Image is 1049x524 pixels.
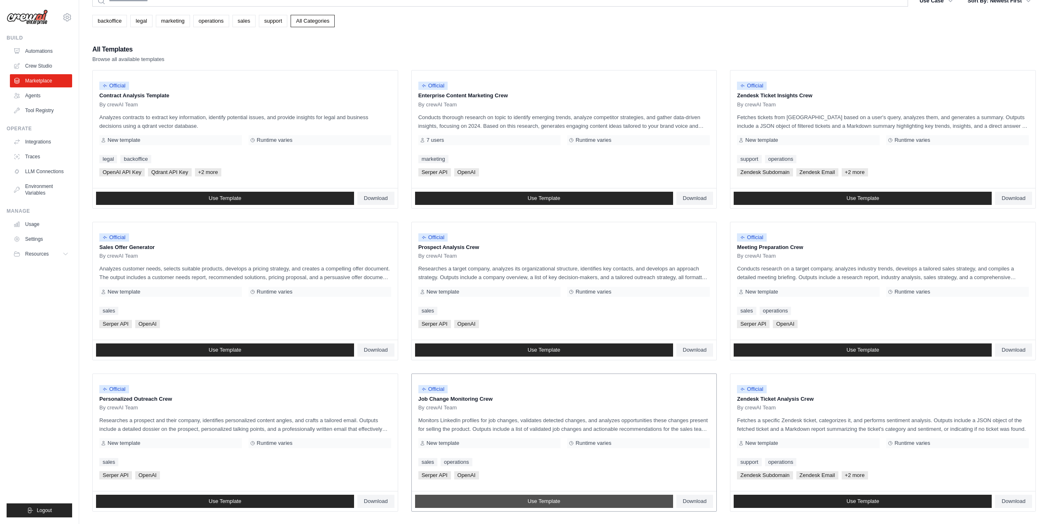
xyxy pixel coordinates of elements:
[418,416,710,433] p: Monitors LinkedIn profiles for job changes, validates detected changes, and analyzes opportunitie...
[760,307,791,315] a: operations
[847,195,879,202] span: Use Template
[418,243,710,251] p: Prospect Analysis Crew
[737,168,793,176] span: Zendesk Subdomain
[99,385,129,393] span: Official
[99,155,117,163] a: legal
[7,208,72,214] div: Manage
[25,251,49,257] span: Resources
[737,113,1029,130] p: Fetches tickets from [GEOGRAPHIC_DATA] based on a user's query, analyzes them, and generates a su...
[528,498,560,505] span: Use Template
[92,44,164,55] h2: All Templates
[676,343,713,357] a: Download
[357,495,394,508] a: Download
[737,416,1029,433] p: Fetches a specific Zendesk ticket, categorizes it, and performs sentiment analysis. Outputs inclu...
[418,82,448,90] span: Official
[99,233,129,242] span: Official
[99,471,132,479] span: Serper API
[209,195,241,202] span: Use Template
[96,343,354,357] a: Use Template
[1002,498,1026,505] span: Download
[745,440,778,446] span: New template
[257,289,293,295] span: Runtime varies
[92,55,164,63] p: Browse all available templates
[737,155,761,163] a: support
[894,289,930,295] span: Runtime varies
[195,168,221,176] span: +2 more
[737,458,761,466] a: support
[737,395,1029,403] p: Zendesk Ticket Analysis Crew
[676,192,713,205] a: Download
[415,192,673,205] a: Use Template
[575,289,611,295] span: Runtime varies
[99,82,129,90] span: Official
[454,320,479,328] span: OpenAI
[734,495,992,508] a: Use Template
[7,9,48,25] img: Logo
[575,137,611,143] span: Runtime varies
[108,440,140,446] span: New template
[441,458,472,466] a: operations
[364,195,388,202] span: Download
[10,45,72,58] a: Automations
[257,440,293,446] span: Runtime varies
[96,192,354,205] a: Use Template
[737,82,767,90] span: Official
[135,320,160,328] span: OpenAI
[683,498,707,505] span: Download
[418,307,437,315] a: sales
[130,15,152,27] a: legal
[357,343,394,357] a: Download
[148,168,192,176] span: Qdrant API Key
[773,320,798,328] span: OpenAI
[894,137,930,143] span: Runtime varies
[418,458,437,466] a: sales
[418,395,710,403] p: Job Change Monitoring Crew
[135,471,160,479] span: OpenAI
[683,347,707,353] span: Download
[737,101,776,108] span: By crewAI Team
[995,495,1032,508] a: Download
[415,343,673,357] a: Use Template
[7,503,72,517] button: Logout
[415,495,673,508] a: Use Template
[10,247,72,261] button: Resources
[10,59,72,73] a: Crew Studio
[842,471,868,479] span: +2 more
[454,471,479,479] span: OpenAI
[745,289,778,295] span: New template
[418,404,457,411] span: By crewAI Team
[418,253,457,259] span: By crewAI Team
[418,113,710,130] p: Conducts thorough research on topic to identify emerging trends, analyze competitor strategies, a...
[120,155,151,163] a: backoffice
[796,168,838,176] span: Zendesk Email
[232,15,256,27] a: sales
[418,264,710,282] p: Researches a target company, analyzes its organizational structure, identifies key contacts, and ...
[418,471,451,479] span: Serper API
[995,343,1032,357] a: Download
[427,137,444,143] span: 7 users
[10,74,72,87] a: Marketplace
[796,471,838,479] span: Zendesk Email
[99,253,138,259] span: By crewAI Team
[737,404,776,411] span: By crewAI Team
[10,165,72,178] a: LLM Connections
[209,498,241,505] span: Use Template
[418,101,457,108] span: By crewAI Team
[575,440,611,446] span: Runtime varies
[99,458,118,466] a: sales
[734,192,992,205] a: Use Template
[418,385,448,393] span: Official
[1002,347,1026,353] span: Download
[737,320,770,328] span: Serper API
[10,135,72,148] a: Integrations
[291,15,335,27] a: All Categories
[528,195,560,202] span: Use Template
[99,101,138,108] span: By crewAI Team
[96,495,354,508] a: Use Template
[10,89,72,102] a: Agents
[418,233,448,242] span: Official
[10,218,72,231] a: Usage
[737,233,767,242] span: Official
[737,471,793,479] span: Zendesk Subdomain
[99,320,132,328] span: Serper API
